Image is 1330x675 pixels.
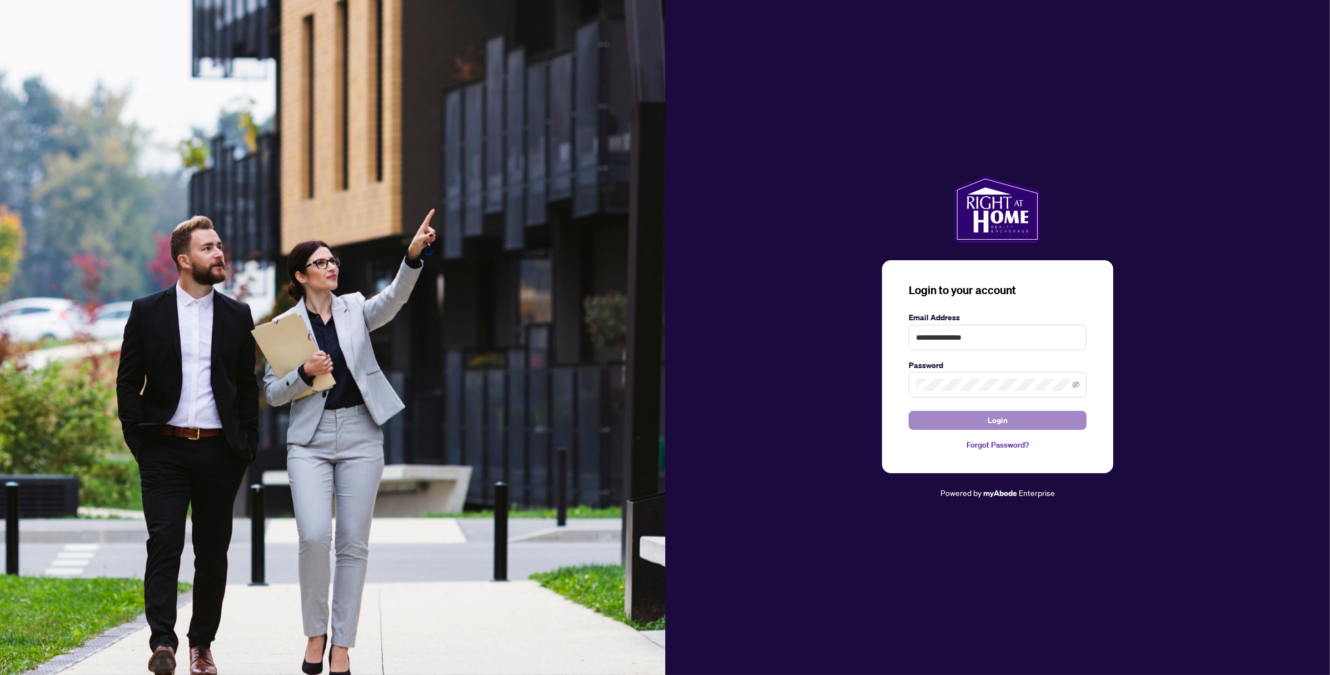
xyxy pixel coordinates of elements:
[988,411,1008,429] span: Login
[909,411,1087,430] button: Login
[909,359,1087,371] label: Password
[954,176,1040,242] img: ma-logo
[940,488,982,498] span: Powered by
[909,282,1087,298] h3: Login to your account
[1072,381,1080,389] span: eye-invisible
[1019,488,1055,498] span: Enterprise
[983,487,1017,499] a: myAbode
[909,311,1087,324] label: Email Address
[909,439,1087,451] a: Forgot Password?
